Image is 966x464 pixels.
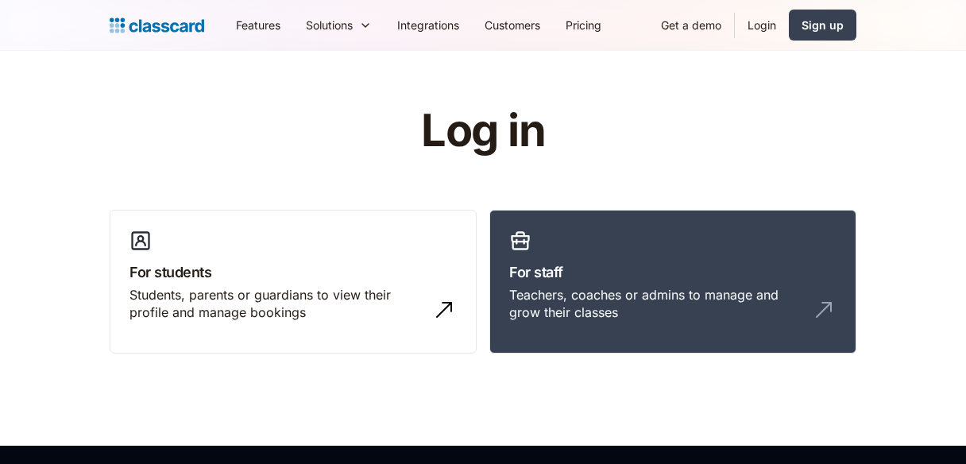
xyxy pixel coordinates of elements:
[384,7,472,43] a: Integrations
[509,286,805,322] div: Teachers, coaches or admins to manage and grow their classes
[735,7,789,43] a: Login
[223,7,293,43] a: Features
[489,210,856,354] a: For staffTeachers, coaches or admins to manage and grow their classes
[509,261,837,283] h3: For staff
[231,106,736,156] h1: Log in
[802,17,844,33] div: Sign up
[648,7,734,43] a: Get a demo
[472,7,553,43] a: Customers
[129,261,457,283] h3: For students
[306,17,353,33] div: Solutions
[789,10,856,41] a: Sign up
[293,7,384,43] div: Solutions
[129,286,425,322] div: Students, parents or guardians to view their profile and manage bookings
[553,7,614,43] a: Pricing
[110,14,204,37] a: home
[110,210,477,354] a: For studentsStudents, parents or guardians to view their profile and manage bookings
